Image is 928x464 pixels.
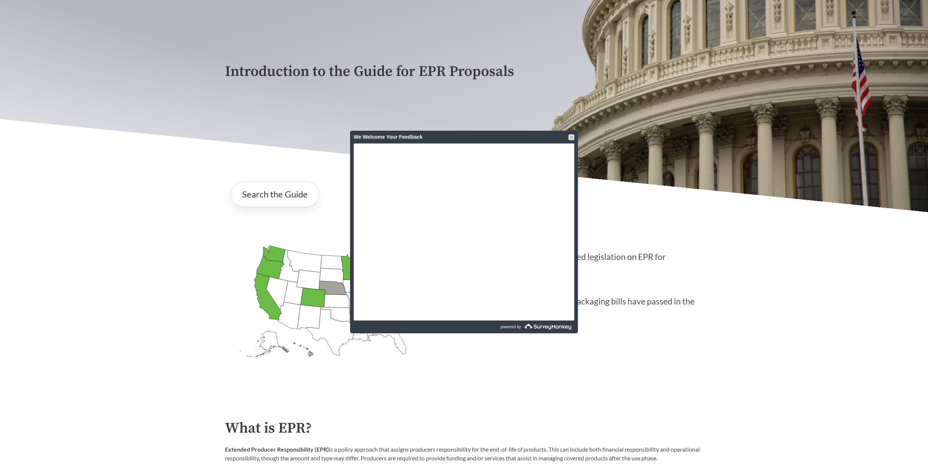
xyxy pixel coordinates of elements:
[225,420,703,437] h2: What is EPR?
[225,446,329,453] strong: Extended Producer Responsibility (EPR)
[465,321,574,333] a: powered by
[354,131,574,143] div: We Welcome Your Feedback
[225,64,703,80] p: Introduction to the Guide for EPR Proposals
[464,284,703,329] p: EPR for packaging bills have passed in the U.S.
[500,321,521,333] span: powered by
[231,181,319,207] a: Search the Guide
[464,239,703,284] p: States have introduced legislation on EPR for packaging in [DATE]
[225,445,703,463] p: is a policy approach that assigns producers responsibility for the end-of-life of products. This ...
